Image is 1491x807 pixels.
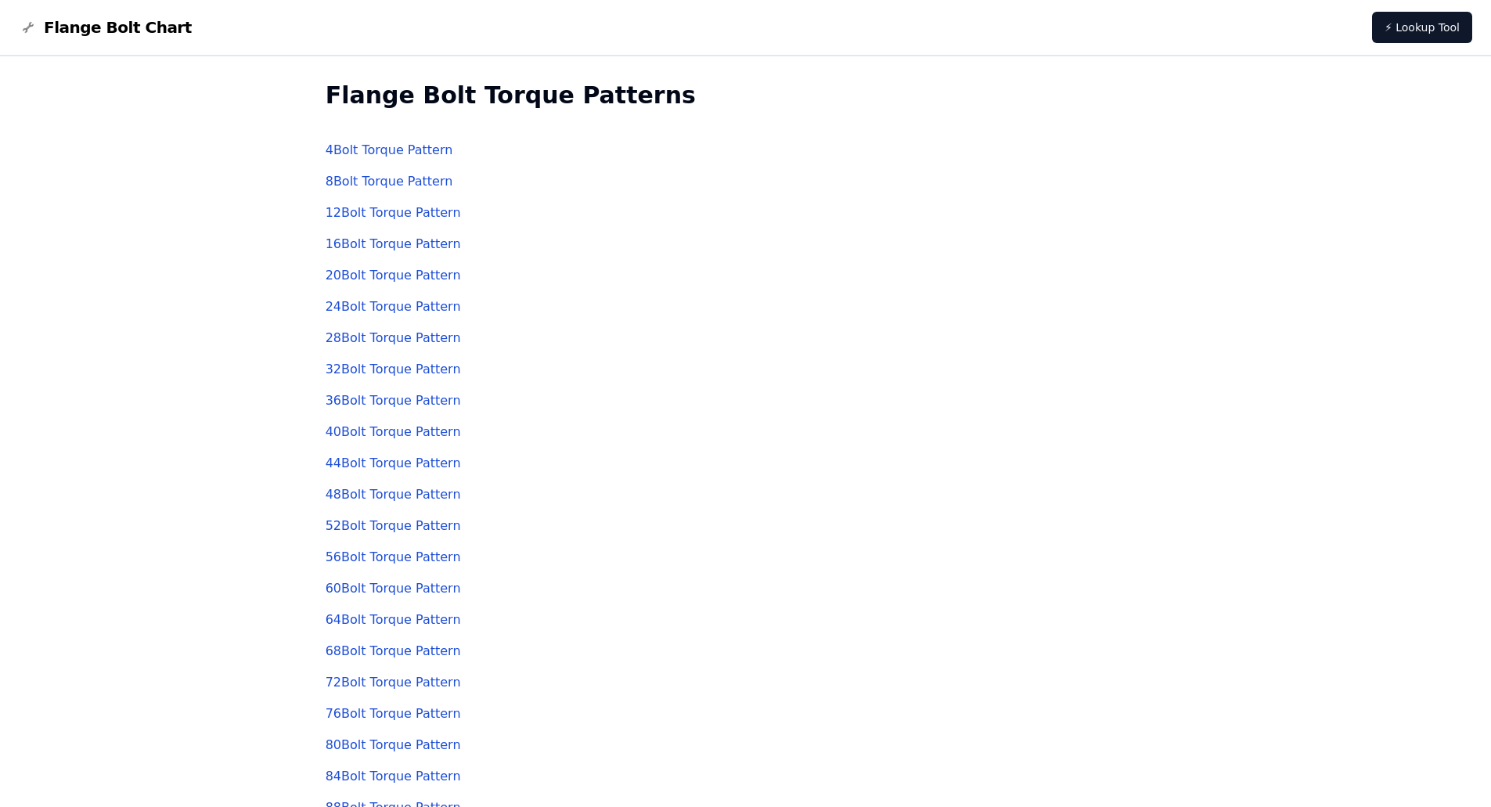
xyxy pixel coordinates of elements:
[326,268,461,283] a: 20Bolt Torque Pattern
[326,81,1166,110] h2: Flange Bolt Torque Patterns
[326,174,453,189] a: 8Bolt Torque Pattern
[19,18,38,37] img: Flange Bolt Chart Logo
[326,142,453,157] a: 4Bolt Torque Pattern
[326,299,461,314] a: 24Bolt Torque Pattern
[326,706,461,721] a: 76Bolt Torque Pattern
[326,456,461,470] a: 44Bolt Torque Pattern
[1372,12,1472,43] a: ⚡ Lookup Tool
[326,487,461,502] a: 48Bolt Torque Pattern
[326,362,461,376] a: 32Bolt Torque Pattern
[326,549,461,564] a: 56Bolt Torque Pattern
[44,16,192,38] span: Flange Bolt Chart
[326,393,461,408] a: 36Bolt Torque Pattern
[326,518,461,533] a: 52Bolt Torque Pattern
[326,236,461,251] a: 16Bolt Torque Pattern
[19,16,192,38] a: Flange Bolt Chart LogoFlange Bolt Chart
[326,769,461,784] a: 84Bolt Torque Pattern
[326,612,461,627] a: 64Bolt Torque Pattern
[326,330,461,345] a: 28Bolt Torque Pattern
[326,581,461,596] a: 60Bolt Torque Pattern
[326,643,461,658] a: 68Bolt Torque Pattern
[326,205,461,220] a: 12Bolt Torque Pattern
[326,424,461,439] a: 40Bolt Torque Pattern
[326,675,461,690] a: 72Bolt Torque Pattern
[326,737,461,752] a: 80Bolt Torque Pattern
